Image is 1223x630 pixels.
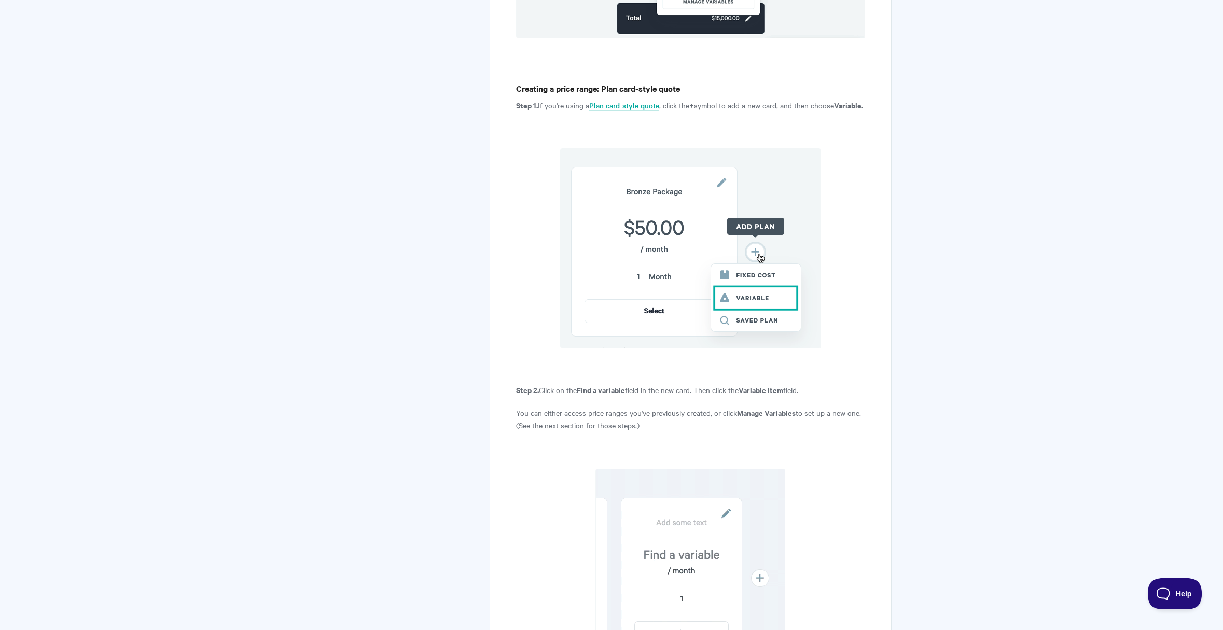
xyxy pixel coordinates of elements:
[739,384,783,395] strong: Variable Item
[516,100,538,110] strong: Step 1.
[589,100,659,111] a: Plan card-style quote
[516,384,865,396] p: Click on the field in the new card. Then click the field.
[737,407,796,418] strong: Manage Variables
[516,384,539,395] strong: Step 2.
[577,384,625,395] strong: Find a variable
[1148,578,1202,609] iframe: Toggle Customer Support
[516,82,865,95] h4: Creating a price range: Plan card-style quote
[516,407,865,431] p: You can either access price ranges you've previously created, or click to set up a new one. (See ...
[834,100,863,110] strong: Variable.
[516,99,865,111] p: If you're using a , click the symbol to add a new card, and then choose
[689,100,694,110] strong: +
